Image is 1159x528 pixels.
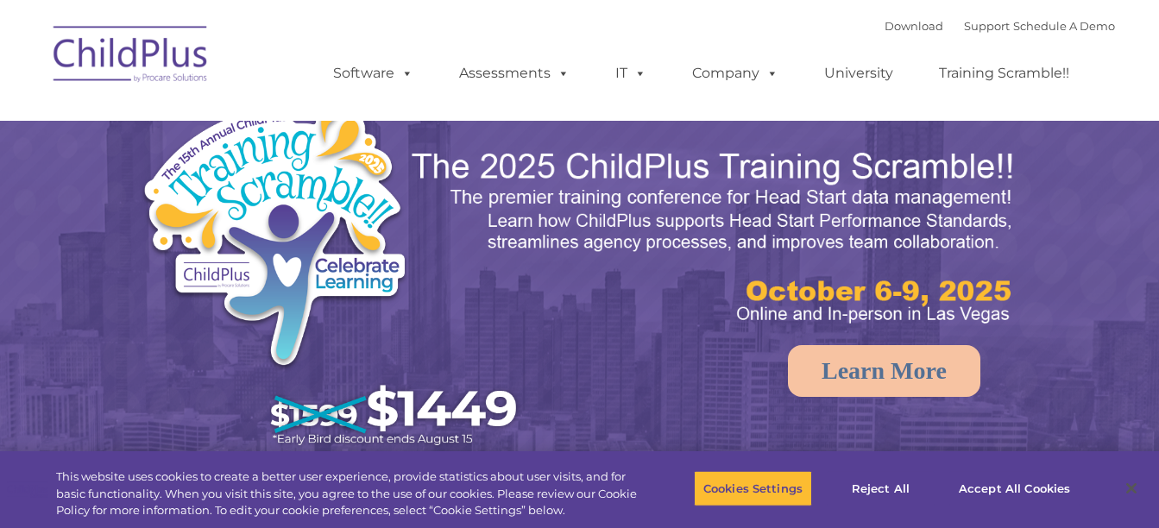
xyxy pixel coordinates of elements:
[675,56,796,91] a: Company
[598,56,664,91] a: IT
[964,19,1010,33] a: Support
[45,14,217,100] img: ChildPlus by Procare Solutions
[922,56,1087,91] a: Training Scramble!!
[56,468,638,519] div: This website uses cookies to create a better user experience, provide statistics about user visit...
[316,56,431,91] a: Software
[885,19,1115,33] font: |
[807,56,910,91] a: University
[827,470,935,506] button: Reject All
[442,56,587,91] a: Assessments
[885,19,943,33] a: Download
[788,345,980,397] a: Learn More
[694,470,812,506] button: Cookies Settings
[1013,19,1115,33] a: Schedule A Demo
[949,470,1080,506] button: Accept All Cookies
[1112,469,1150,507] button: Close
